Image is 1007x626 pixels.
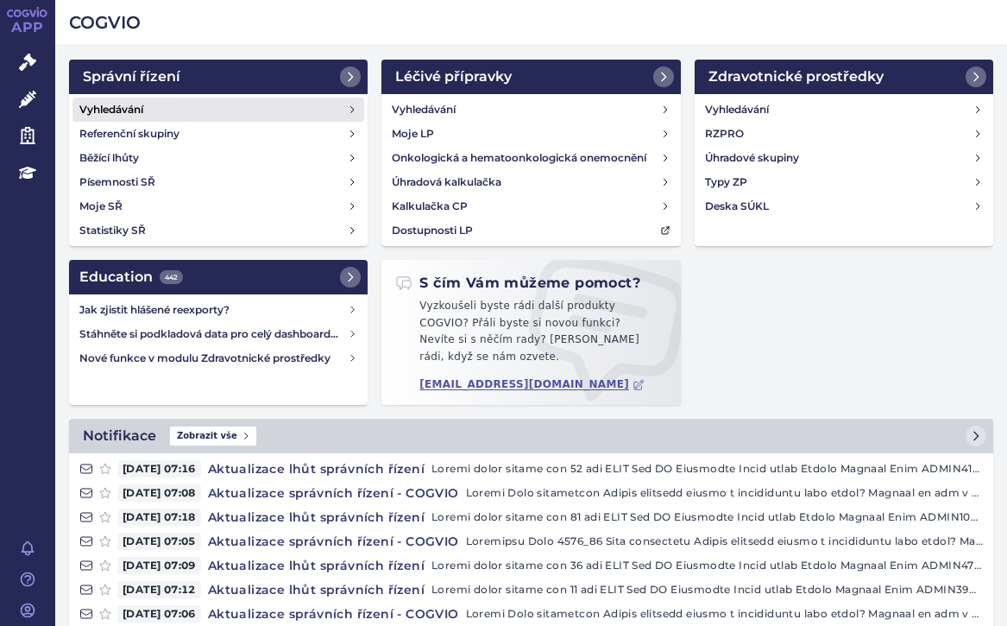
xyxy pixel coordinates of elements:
[705,198,769,215] h4: Deska SÚKL
[392,222,473,239] h4: Dostupnosti LP
[72,146,364,170] a: Běžící lhůty
[170,427,256,446] span: Zobrazit vše
[201,581,431,598] h4: Aktualizace lhůt správních řízení
[72,194,364,218] a: Moje SŘ
[698,98,990,122] a: Vyhledávání
[72,322,364,346] a: Stáhněte si podkladová data pro celý dashboard nebo obrázek grafu v COGVIO App modulu Analytics
[705,125,744,142] h4: RZPRO
[117,509,201,526] span: [DATE] 07:18
[385,194,677,218] a: Kalkulačka CP
[69,60,368,94] a: Správní řízení
[385,98,677,122] a: Vyhledávání
[705,174,747,191] h4: Typy ZP
[72,170,364,194] a: Písemnosti SŘ
[72,218,364,243] a: Statistiky SŘ
[466,484,983,502] p: Loremi Dolo sitametcon Adipis elitsedd eiusmo t incididuntu labo etdol? Magnaal en adm v Quisnost...
[79,174,155,191] h4: Písemnosti SŘ
[79,301,348,319] h4: Jak zjistit hlášené reexporty?
[695,60,993,94] a: Zdravotnické prostředky
[201,533,466,550] h4: Aktualizace správních řízení - COGVIO
[69,419,993,453] a: NotifikaceZobrazit vše
[79,267,183,288] h2: Education
[79,350,348,367] h4: Nové funkce v modulu Zdravotnické prostředky
[385,146,677,170] a: Onkologická a hematoonkologická onemocnění
[385,122,677,146] a: Moje LP
[698,122,990,146] a: RZPRO
[201,460,431,477] h4: Aktualizace lhůt správních řízení
[698,170,990,194] a: Typy ZP
[381,60,680,94] a: Léčivé přípravky
[431,509,983,526] p: Loremi dolor sitame con 81 adi ELIT Sed DO Eiusmodte Incid utlab Etdolo Magnaal Enim ADMIN107995/...
[83,426,156,446] h2: Notifikace
[419,378,645,391] a: [EMAIL_ADDRESS][DOMAIN_NAME]
[201,557,431,574] h4: Aktualizace lhůt správních řízení
[83,66,180,87] h2: Správní řízení
[705,149,799,167] h4: Úhradové skupiny
[72,122,364,146] a: Referenční skupiny
[117,533,201,550] span: [DATE] 07:05
[385,170,677,194] a: Úhradová kalkulačka
[698,146,990,170] a: Úhradové skupiny
[392,101,456,118] h4: Vyhledávání
[79,149,139,167] h4: Běžící lhůty
[72,346,364,370] a: Nové funkce v modulu Zdravotnické prostředky
[117,484,201,502] span: [DATE] 07:08
[79,101,143,118] h4: Vyhledávání
[72,298,364,322] a: Jak zjistit hlášené reexporty?
[79,326,348,343] h4: Stáhněte si podkladová data pro celý dashboard nebo obrázek grafu v COGVIO App modulu Analytics
[117,557,201,574] span: [DATE] 07:09
[705,101,769,118] h4: Vyhledávání
[79,198,123,215] h4: Moje SŘ
[117,581,201,598] span: [DATE] 07:12
[201,484,466,502] h4: Aktualizace správních řízení - COGVIO
[466,605,983,623] p: Loremi Dolo sitametcon Adipis elitsedd eiusmo t incididuntu labo etdol? Magnaal en adm v Quisnost...
[708,66,884,87] h2: Zdravotnické prostředky
[72,98,364,122] a: Vyhledávání
[69,10,993,35] h2: COGVIO
[117,460,201,477] span: [DATE] 07:16
[79,125,179,142] h4: Referenční skupiny
[201,605,466,623] h4: Aktualizace správních řízení - COGVIO
[69,260,368,294] a: Education442
[79,222,146,239] h4: Statistiky SŘ
[466,533,983,550] p: Loremipsu Dolo 4576_86 Sita consectetu Adipis elitsedd eiusmo t incididuntu labo etdol? Magnaal e...
[392,198,468,215] h4: Kalkulačka CP
[392,149,646,167] h4: Onkologická a hematoonkologická onemocnění
[395,298,666,372] p: Vyzkoušeli byste rádi další produkty COGVIO? Přáli byste si novou funkci? Nevíte si s něčím rady?...
[201,509,431,526] h4: Aktualizace lhůt správních řízení
[117,605,201,623] span: [DATE] 07:06
[385,218,677,243] a: Dostupnosti LP
[392,174,501,191] h4: Úhradová kalkulačka
[160,270,183,284] span: 442
[431,460,983,477] p: Loremi dolor sitame con 52 adi ELIT Sed DO Eiusmodte Incid utlab Etdolo Magnaal Enim ADMIN411016/...
[698,194,990,218] a: Deska SÚKL
[395,66,512,87] h2: Léčivé přípravky
[392,125,434,142] h4: Moje LP
[431,557,983,574] p: Loremi dolor sitame con 36 adi ELIT Sed DO Eiusmodte Incid utlab Etdolo Magnaal Enim ADMIN472639/...
[395,274,640,293] h2: S čím Vám můžeme pomoct?
[431,581,983,598] p: Loremi dolor sitame con 11 adi ELIT Sed DO Eiusmodte Incid utlab Etdolo Magnaal Enim ADMIN390304/...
